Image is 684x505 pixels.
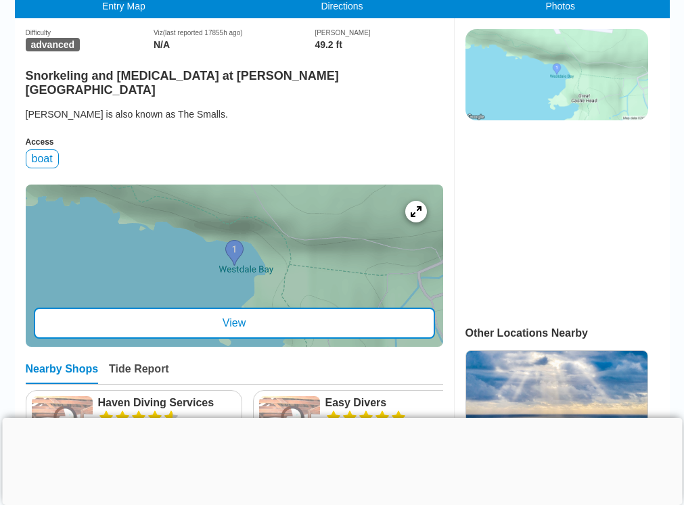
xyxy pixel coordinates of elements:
div: Other Locations Nearby [465,327,670,339]
div: Difficulty [26,29,154,37]
div: N/A [154,39,315,50]
div: Directions [233,1,451,11]
span: advanced [26,38,81,51]
div: Access [26,137,443,147]
div: View [34,308,435,339]
img: Easy Divers [259,396,320,457]
div: Photos [451,1,670,11]
iframe: Advertisement [465,134,647,303]
h2: Snorkeling and [MEDICAL_DATA] at [PERSON_NAME][GEOGRAPHIC_DATA] [26,61,443,97]
div: Nearby Shops [26,363,99,384]
div: 49.2 ft [315,39,442,50]
a: entry mapView [26,185,443,347]
iframe: Advertisement [2,418,682,502]
div: Entry Map [15,1,233,11]
a: Haven Diving Services [98,396,236,410]
div: Tide Report [109,363,169,384]
div: [PERSON_NAME] [315,29,442,37]
img: staticmap [465,29,648,120]
a: Easy Divers [325,396,463,410]
div: boat [26,149,59,168]
img: Haven Diving Services [32,396,93,457]
div: [PERSON_NAME] is also known as The Smalls. [26,107,443,121]
div: Viz (last reported 17855h ago) [154,29,315,37]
